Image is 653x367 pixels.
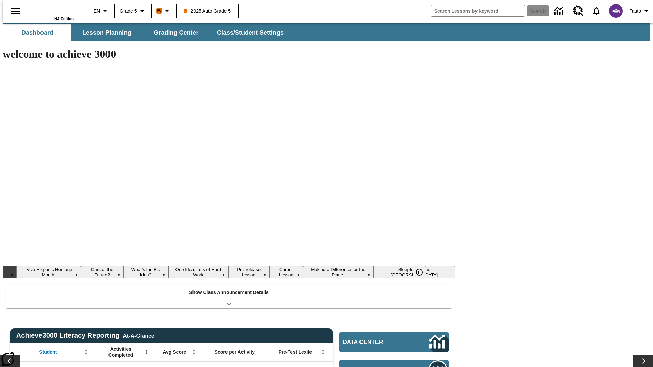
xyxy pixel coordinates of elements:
div: Home [30,2,74,21]
div: Pause [413,266,433,278]
button: Select a new avatar [605,2,627,20]
button: Grade: Grade 5, Select a grade [117,5,149,17]
span: Grade 5 [120,7,137,15]
button: Open Menu [189,347,199,357]
div: SubNavbar [3,23,650,41]
button: Slide 6 Career Lesson [269,266,303,278]
button: Dashboard [3,24,71,41]
button: Lesson Planning [73,24,141,41]
span: Pre-Test Lexile [279,349,312,355]
a: Home [30,3,74,17]
a: Data Center [339,332,449,352]
button: Open Menu [81,347,91,357]
button: Slide 7 Making a Difference for the Planet [303,266,373,278]
a: Data Center [550,2,569,20]
button: Slide 8 Sleepless in the Animal Kingdom [373,266,455,278]
button: Language: EN, Select a language [90,5,112,17]
button: Slide 2 Cars of the Future? [81,266,123,278]
span: Achieve3000 Literacy Reporting [16,332,154,339]
button: Class/Student Settings [212,24,289,41]
img: avatar image [609,4,623,18]
button: Boost Class color is orange. Change class color [154,5,174,17]
div: SubNavbar [3,24,290,41]
div: Show Class Announcement Details [6,285,452,308]
span: Grading Center [154,29,198,37]
span: Avg Score [163,349,186,355]
button: Open side menu [5,1,26,21]
span: NJ Edition [54,17,74,21]
button: Open Menu [141,347,151,357]
button: Slide 4 One Idea, Lots of Hard Work [168,266,229,278]
span: Dashboard [21,29,53,37]
span: Lesson Planning [82,29,131,37]
button: Profile/Settings [627,5,653,17]
span: EN [94,7,100,15]
button: Slide 5 Pre-release lesson [228,266,269,278]
span: Score per Activity [215,349,255,355]
button: Lesson carousel, Next [633,355,653,367]
button: Pause [413,266,426,278]
button: Open Menu [318,347,328,357]
a: Resource Center, Will open in new tab [569,2,587,20]
button: Slide 1 ¡Viva Hispanic Heritage Month! [16,266,81,278]
span: Activities Completed [98,346,143,358]
button: Slide 3 What's the Big Idea? [123,266,168,278]
a: Notifications [587,2,605,20]
span: Tauto [630,7,641,15]
span: Data Center [343,339,406,346]
span: Student [39,349,57,355]
button: Grading Center [142,24,210,41]
div: At-A-Glance [123,332,154,339]
span: 2025 Auto Grade 5 [184,7,231,15]
span: B [157,6,161,15]
input: search field [431,5,525,16]
span: Class/Student Settings [217,29,284,37]
p: Show Class Announcement Details [189,289,269,296]
h1: welcome to achieve 3000 [3,48,455,60]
